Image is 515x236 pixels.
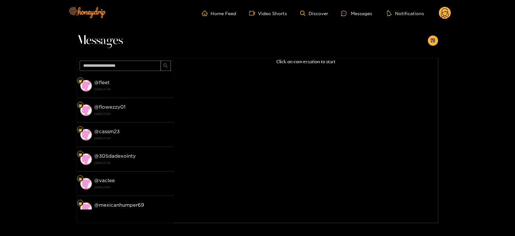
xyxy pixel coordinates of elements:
img: conversation [80,129,92,141]
div: Messages [341,10,372,17]
a: Home Feed [202,10,236,16]
strong: @ fleet [94,80,110,85]
img: Fan Level [78,202,82,205]
strong: @ vaclee [94,178,115,183]
span: search [163,63,168,69]
strong: [DATE] 14:00 [94,209,171,215]
strong: @ cassm23 [94,129,120,134]
button: search [161,61,171,71]
img: conversation [80,153,92,165]
img: Fan Level [78,103,82,107]
button: appstore-add [428,35,438,46]
strong: @ flowezzy01 [94,104,126,110]
img: Fan Level [78,128,82,132]
strong: [DATE] 17:47 [94,135,171,141]
span: video-camera [249,10,258,16]
span: Messages [77,33,123,48]
strong: @ mexicanhumper69 [94,202,144,208]
p: Click on conversation to start [174,58,438,65]
strong: [DATE] 17:45 [94,160,171,166]
img: conversation [80,178,92,190]
strong: [DATE] 17:47 [94,111,171,117]
span: appstore-add [431,38,435,44]
img: conversation [80,104,92,116]
a: Discover [300,11,328,16]
img: Fan Level [78,177,82,181]
span: home [202,10,211,16]
strong: @ 305dadexointy [94,153,136,159]
strong: [DATE] 14:01 [94,184,171,190]
img: conversation [80,202,92,214]
strong: [DATE] 17:48 [94,86,171,92]
img: conversation [80,80,92,92]
a: Video Shorts [249,10,287,16]
img: Fan Level [78,79,82,83]
button: Notifications [385,10,426,16]
img: Fan Level [78,152,82,156]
